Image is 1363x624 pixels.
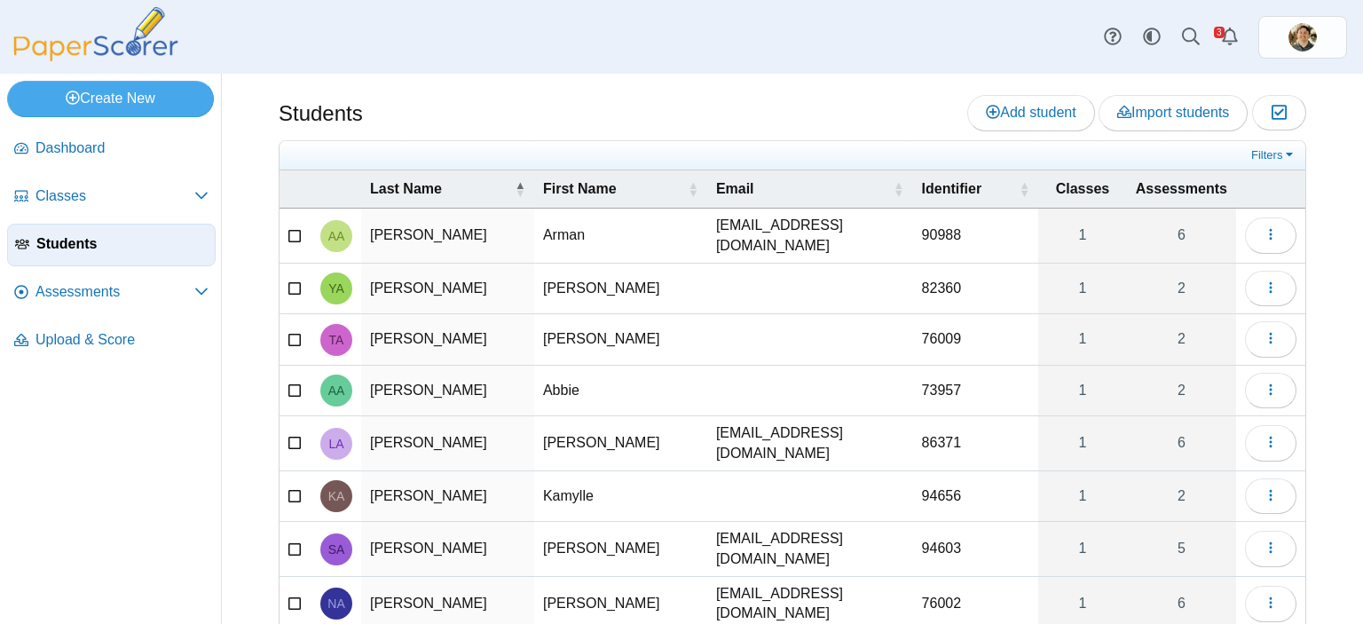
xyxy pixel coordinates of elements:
[361,264,534,314] td: [PERSON_NAME]
[1136,179,1227,199] span: Assessments
[1127,522,1236,576] a: 5
[1127,366,1236,415] a: 2
[7,176,216,218] a: Classes
[327,597,344,610] span: Niko Augustine
[534,471,707,522] td: Kamylle
[328,490,345,502] span: Kamylle Ancheta
[707,209,913,264] td: [EMAIL_ADDRESS][DOMAIN_NAME]
[279,99,363,129] h1: Students
[534,416,707,471] td: [PERSON_NAME]
[1127,264,1236,313] a: 2
[534,314,707,365] td: [PERSON_NAME]
[361,314,534,365] td: [PERSON_NAME]
[913,416,1039,471] td: 86371
[361,471,534,522] td: [PERSON_NAME]
[1038,314,1127,364] a: 1
[328,384,345,397] span: Abbie Almy
[986,105,1075,120] span: Add student
[1117,105,1229,120] span: Import students
[7,7,185,61] img: PaperScorer
[361,366,534,416] td: [PERSON_NAME]
[1247,146,1301,164] a: Filters
[967,95,1094,130] a: Add student
[1127,314,1236,364] a: 2
[913,209,1039,264] td: 90988
[922,179,1016,199] span: Identifier
[688,180,698,198] span: First Name : Activate to sort
[1127,471,1236,521] a: 2
[7,49,185,64] a: PaperScorer
[1038,522,1127,576] a: 1
[1288,23,1317,51] img: ps.sHInGLeV98SUTXet
[361,209,534,264] td: [PERSON_NAME]
[328,543,345,556] span: Samuel Arnold
[913,264,1039,314] td: 82360
[1047,179,1118,199] span: Classes
[913,471,1039,522] td: 94656
[1019,180,1029,198] span: Identifier : Activate to sort
[361,416,534,471] td: [PERSON_NAME]
[328,438,343,450] span: Lena Alvarez
[534,522,707,577] td: [PERSON_NAME]
[370,179,511,199] span: Last Name
[543,179,684,199] span: First Name
[1038,264,1127,313] a: 1
[1038,471,1127,521] a: 1
[1288,23,1317,51] span: Michael Wright
[534,366,707,416] td: Abbie
[7,128,216,170] a: Dashboard
[707,416,913,471] td: [EMAIL_ADDRESS][DOMAIN_NAME]
[328,282,344,295] span: Yousif Aladawi
[7,320,216,362] a: Upload & Score
[534,264,707,314] td: [PERSON_NAME]
[515,180,525,198] span: Last Name : Activate to invert sorting
[1210,18,1249,57] a: Alerts
[329,334,344,346] span: Trent Alexander
[35,282,194,302] span: Assessments
[35,330,209,350] span: Upload & Score
[1038,209,1127,263] a: 1
[1127,209,1236,263] a: 6
[894,180,904,198] span: Email : Activate to sort
[328,230,345,242] span: Arman Akbari
[913,366,1039,416] td: 73957
[1127,416,1236,470] a: 6
[7,224,216,266] a: Students
[1038,416,1127,470] a: 1
[361,522,534,577] td: [PERSON_NAME]
[35,138,209,158] span: Dashboard
[1258,16,1347,59] a: ps.sHInGLeV98SUTXet
[35,186,194,206] span: Classes
[716,179,890,199] span: Email
[913,522,1039,577] td: 94603
[1099,95,1248,130] a: Import students
[7,272,216,314] a: Assessments
[707,522,913,577] td: [EMAIL_ADDRESS][DOMAIN_NAME]
[36,234,208,254] span: Students
[913,314,1039,365] td: 76009
[1038,366,1127,415] a: 1
[534,209,707,264] td: Arman
[7,81,214,116] a: Create New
